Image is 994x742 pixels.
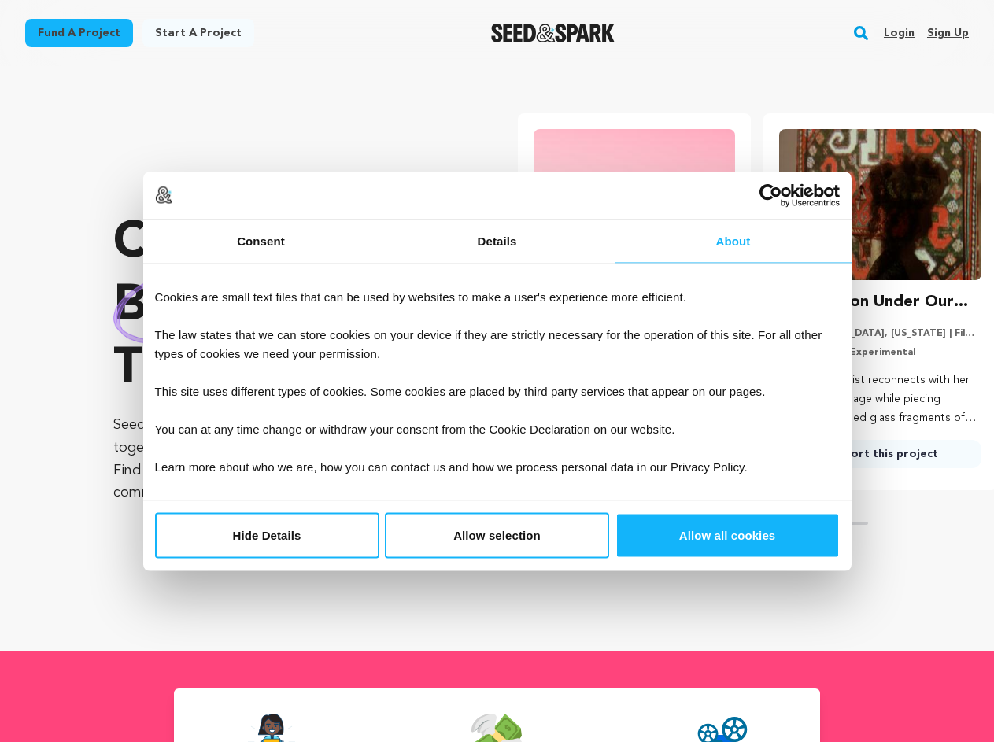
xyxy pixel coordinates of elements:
a: Fund a project [25,19,133,47]
img: CHICAS Pilot image [534,129,736,280]
div: Cookies are small text files that can be used by websites to make a user's experience more effici... [147,268,847,496]
p: A Bay Area artist reconnects with her Armenian heritage while piecing together stained glass frag... [779,371,981,427]
a: Sign up [927,20,969,46]
a: Usercentrics Cookiebot - opens in a new window [702,183,840,207]
img: logo [155,186,172,204]
a: Details [379,220,615,263]
img: Seed&Spark Logo Dark Mode [491,24,615,42]
p: Crowdfunding that . [113,212,455,401]
button: Allow all cookies [615,512,840,558]
button: Allow selection [385,512,609,558]
a: About [615,220,852,263]
h3: The Dragon Under Our Feet [779,290,981,315]
a: Support this project [779,440,981,468]
a: Start a project [142,19,254,47]
button: Hide Details [155,512,379,558]
img: The Dragon Under Our Feet image [779,129,981,280]
a: Login [884,20,915,46]
p: Seed&Spark is where creators and audiences work together to bring incredible new projects to life... [113,414,455,504]
img: hand sketched image [113,270,258,345]
p: [GEOGRAPHIC_DATA], [US_STATE] | Film Feature [779,327,981,340]
a: Consent [143,220,379,263]
a: Seed&Spark Homepage [491,24,615,42]
p: Documentary, Experimental [779,346,981,359]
